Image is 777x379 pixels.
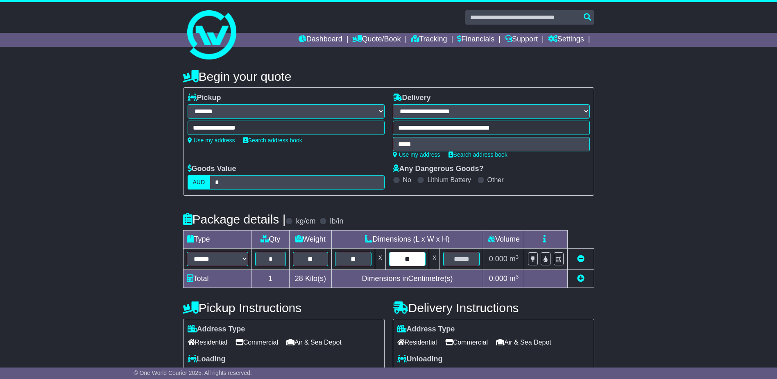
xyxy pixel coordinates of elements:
sup: 3 [516,274,519,280]
label: AUD [188,175,211,189]
h4: Package details | [183,212,286,226]
td: Weight [290,231,332,249]
td: Volume [483,231,524,249]
td: Kilo(s) [290,270,332,288]
td: Qty [251,231,290,249]
td: 1 [251,270,290,288]
a: Support [505,33,538,47]
label: lb/in [330,217,343,226]
sup: 3 [516,254,519,260]
a: Quote/Book [352,33,401,47]
span: 0.000 [489,255,507,263]
label: Delivery [393,94,431,103]
span: Commercial [236,336,278,349]
label: Address Type [397,325,455,334]
span: Residential [188,336,227,349]
span: Commercial [445,336,488,349]
label: Pickup [188,94,221,103]
span: Tail Lift [433,366,462,379]
span: Air & Sea Depot [286,336,342,349]
span: 28 [295,274,303,283]
a: Search address book [243,137,302,144]
a: Use my address [188,137,235,144]
label: Address Type [188,325,245,334]
td: Type [183,231,251,249]
label: Unloading [397,355,443,364]
label: No [403,176,411,184]
span: m [510,255,519,263]
span: Residential [397,336,437,349]
label: Other [487,176,504,184]
span: Forklift [397,366,425,379]
a: Financials [457,33,494,47]
a: Dashboard [299,33,342,47]
label: kg/cm [296,217,315,226]
a: Search address book [449,151,507,158]
span: Tail Lift [224,366,252,379]
td: x [429,249,440,270]
h4: Pickup Instructions [183,301,385,315]
label: Goods Value [188,164,236,174]
label: Lithium Battery [427,176,471,184]
span: 0.000 [489,274,507,283]
h4: Begin your quote [183,70,594,83]
span: Air & Sea Depot [496,336,551,349]
td: x [375,249,385,270]
label: Any Dangerous Goods? [393,164,484,174]
a: Add new item [577,274,584,283]
span: © One World Courier 2025. All rights reserved. [134,370,252,376]
label: Loading [188,355,226,364]
a: Remove this item [577,255,584,263]
a: Tracking [411,33,447,47]
td: Dimensions in Centimetre(s) [331,270,483,288]
td: Dimensions (L x W x H) [331,231,483,249]
h4: Delivery Instructions [393,301,594,315]
span: m [510,274,519,283]
span: Forklift [188,366,215,379]
td: Total [183,270,251,288]
a: Settings [548,33,584,47]
a: Use my address [393,151,440,158]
